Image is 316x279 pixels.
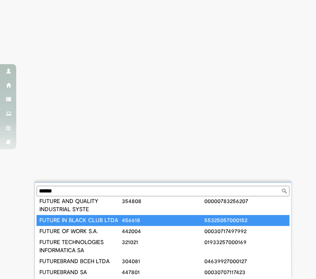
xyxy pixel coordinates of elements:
div: FUTURE AND QUALITY INDUSTRIAL SYSTE [39,197,122,214]
div: 55325057000152 [204,216,287,225]
div: FUTUREBRAND BCEH LTDA [39,257,122,266]
div: FUTURE IN BLACK CLUB LTDA [39,216,122,225]
div: 00030707117423 [204,268,287,277]
div: 321021 [122,238,204,247]
div: FUTURE OF WORK S.A. [39,227,122,236]
div: 447801 [122,268,204,277]
div: 354808 [122,197,204,205]
div: 304081 [122,257,204,266]
div: FUTUREBRAND SA [39,268,122,277]
div: 00030717497992 [204,227,287,236]
div: 04639927000127 [204,257,287,266]
div: 456618 [122,216,204,225]
div: 00000783256207 [204,197,287,205]
div: 442004 [122,227,204,236]
div: FUTURE TECHNOLOGIES INFORMATICA SA [39,238,122,255]
div: 01933257000169 [204,238,287,247]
